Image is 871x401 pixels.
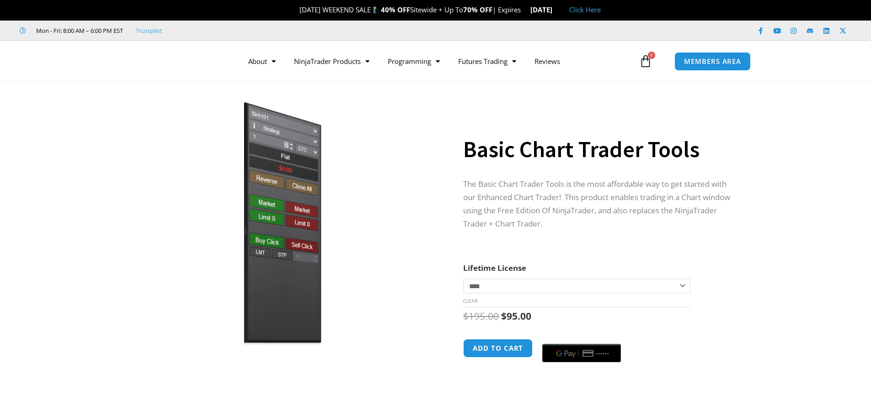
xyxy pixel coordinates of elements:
img: 🏌️‍♂️ [371,6,378,13]
span: $ [463,310,469,322]
a: Reviews [525,51,569,72]
img: ⌛ [521,6,528,13]
button: Buy with GPay [542,344,621,362]
button: Add to cart [463,339,533,358]
span: 0 [648,52,655,59]
img: LogoAI | Affordable Indicators – NinjaTrader [108,45,206,78]
a: Click Here [569,5,601,14]
h1: Basic Chart Trader Tools [463,133,730,165]
span: [DATE] WEEKEND SALE Sitewide + Up To | Expires [290,5,530,14]
bdi: 95.00 [501,310,531,322]
strong: 40% OFF [381,5,410,14]
a: 0 [625,48,666,74]
strong: [DATE] [530,5,560,14]
a: Trustpilot [136,25,162,36]
a: MEMBERS AREA [674,52,751,71]
span: Mon - Fri: 8:00 AM – 6:00 PM EST [34,25,123,36]
img: 🏭 [553,6,560,13]
a: NinjaTrader Products [285,51,379,72]
strong: 70% OFF [463,5,492,14]
label: Lifetime License [463,263,526,273]
p: The Basic Chart Trader Tools is the most affordable way to get started with our Enhanced Chart Tr... [463,178,730,231]
span: MEMBERS AREA [684,58,741,65]
text: •••••• [597,350,610,357]
nav: Menu [239,51,637,72]
bdi: 195.00 [463,310,499,322]
a: Programming [379,51,449,72]
img: 🎉 [292,6,299,13]
img: BasicTools [135,97,429,350]
iframe: Secure payment input frame [540,338,623,338]
a: About [239,51,285,72]
a: Futures Trading [449,51,525,72]
a: Clear options [463,298,477,304]
span: $ [501,310,507,322]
